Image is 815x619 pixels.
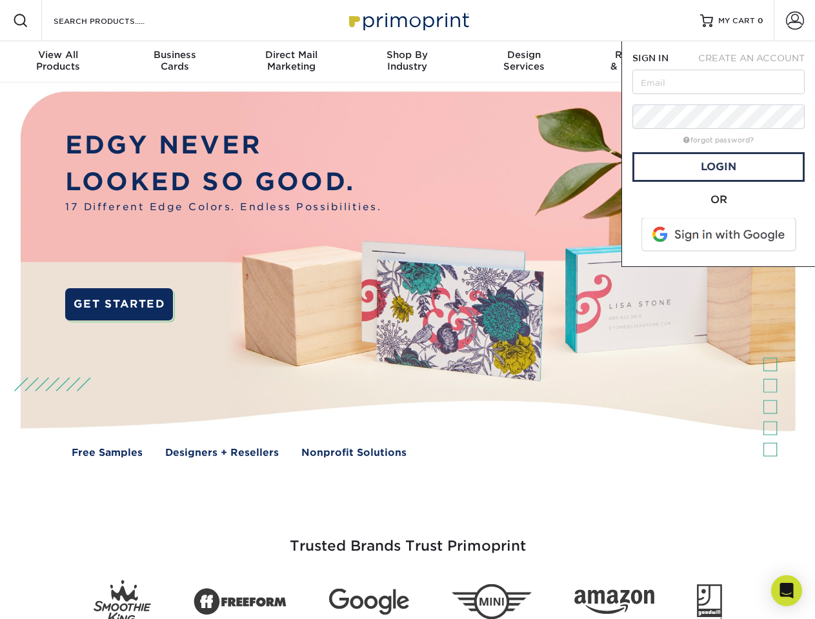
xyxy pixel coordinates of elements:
p: EDGY NEVER [65,127,381,164]
span: 0 [758,16,763,25]
a: forgot password? [683,136,754,144]
span: Design [466,49,582,61]
input: Email [632,70,805,94]
a: Resources& Templates [582,41,698,83]
div: & Templates [582,49,698,72]
img: Amazon [574,590,654,614]
a: GET STARTED [65,288,173,320]
a: Shop ByIndustry [349,41,465,83]
img: Primoprint [343,6,472,34]
a: Direct MailMarketing [233,41,349,83]
div: Marketing [233,49,349,72]
input: SEARCH PRODUCTS..... [52,13,178,28]
div: OR [632,192,805,208]
a: Login [632,152,805,182]
img: Goodwill [697,584,722,619]
div: Cards [116,49,232,72]
a: DesignServices [466,41,582,83]
div: Services [466,49,582,72]
a: BusinessCards [116,41,232,83]
span: Resources [582,49,698,61]
span: Business [116,49,232,61]
span: Direct Mail [233,49,349,61]
a: Designers + Resellers [165,446,279,460]
div: Open Intercom Messenger [771,575,802,606]
span: MY CART [718,15,755,26]
span: CREATE AN ACCOUNT [698,53,805,63]
span: 17 Different Edge Colors. Endless Possibilities. [65,200,381,215]
div: Industry [349,49,465,72]
p: LOOKED SO GOOD. [65,164,381,201]
span: Shop By [349,49,465,61]
a: Nonprofit Solutions [301,446,407,460]
span: SIGN IN [632,53,669,63]
img: Google [329,589,409,615]
h3: Trusted Brands Trust Primoprint [30,507,785,570]
a: Free Samples [72,446,143,460]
